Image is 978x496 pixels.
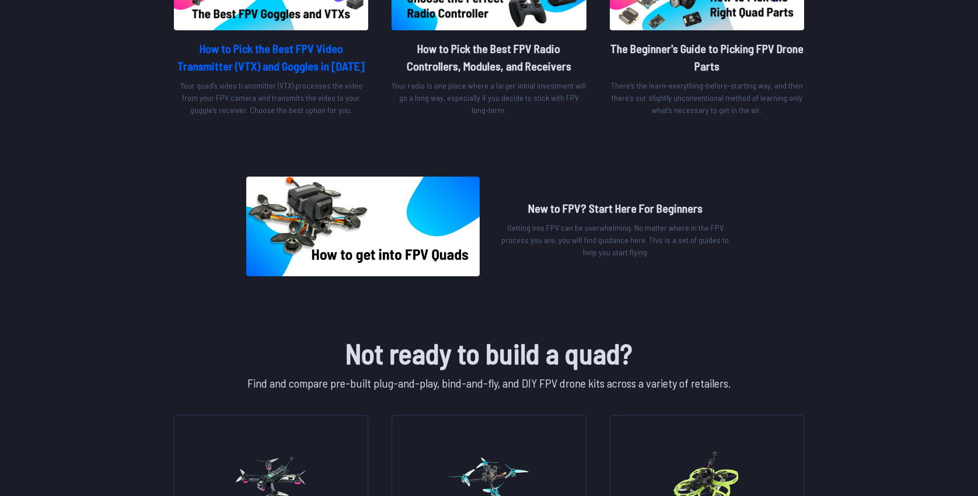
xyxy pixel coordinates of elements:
p: Your quad’s video transmitter (VTX) processes the video from your FPV camera and transmits the vi... [174,79,368,116]
h1: Not ready to build a quad? [172,332,806,374]
h2: New to FPV? Start Here For Beginners [498,199,732,217]
img: image of post [246,177,480,276]
p: There’s the learn-everything-before-starting way, and then there’s our slightly unconventional me... [610,79,804,116]
h2: The Beginner's Guide to Picking FPV Drone Parts [610,40,804,75]
p: Getting into FPV can be overwhelming. No matter where in the FPV process you are, you will find g... [498,221,732,258]
a: image of postNew to FPV? Start Here For BeginnersGetting into FPV can be overwhelming. No matter ... [246,177,732,276]
p: Find and compare pre-built plug-and-play, bind-and-fly, and DIY FPV drone kits across a variety o... [172,374,806,392]
p: Your radio is one place where a larger initial investment will go a long way, especially if you d... [392,79,586,116]
h2: How to Pick the Best FPV Video Transmitter (VTX) and Goggles in [DATE] [174,40,368,75]
h2: How to Pick the Best FPV Radio Controllers, Modules, and Receivers [392,40,586,75]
